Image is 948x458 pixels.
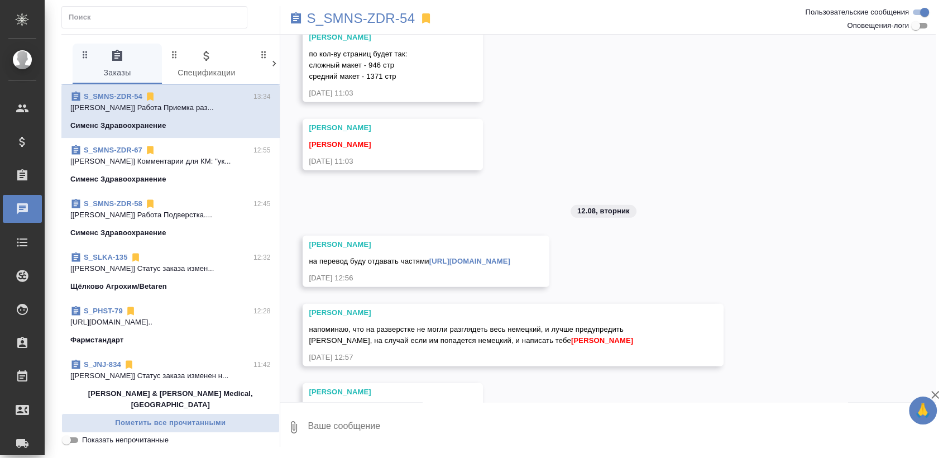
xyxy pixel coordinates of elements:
[913,399,932,422] span: 🙏
[61,192,280,245] div: S_SMNS-ZDR-5812:45[[PERSON_NAME]] Работа Подверстка....Сименс Здравоохранение
[309,239,510,250] div: [PERSON_NAME]
[61,84,280,138] div: S_SMNS-ZDR-5413:34[[PERSON_NAME]] Работа Приемка раз...Сименс Здравоохранение
[84,199,142,208] a: S_SMNS-ZDR-58
[68,417,274,430] span: Пометить все прочитанными
[169,49,180,60] svg: Зажми и перетащи, чтобы поменять порядок вкладок
[253,359,271,370] p: 11:42
[309,352,685,363] div: [DATE] 12:57
[309,273,510,284] div: [DATE] 12:56
[61,138,280,192] div: S_SMNS-ZDR-6712:55[[PERSON_NAME]] Комментарии для КМ: "ук...Сименс Здравоохранение
[125,306,136,317] svg: Отписаться
[309,32,444,43] div: [PERSON_NAME]
[70,102,271,113] p: [[PERSON_NAME]] Работа Приемка раз...
[571,336,633,345] span: [PERSON_NAME]
[909,397,937,424] button: 🙏
[82,435,169,446] span: Показать непрочитанные
[80,49,90,60] svg: Зажми и перетащи, чтобы поменять порядок вкладок
[84,360,121,369] a: S_JNJ-834
[577,206,630,217] p: 12.08, вторник
[70,263,271,274] p: [[PERSON_NAME]] Статус заказа измен...
[61,413,280,433] button: Пометить все прочитанными
[307,13,415,24] a: S_SMNS-ZDR-54
[429,257,510,265] a: [URL][DOMAIN_NAME]
[123,359,135,370] svg: Отписаться
[253,198,271,209] p: 12:45
[70,156,271,167] p: [[PERSON_NAME]] Комментарии для КМ: "ук...
[258,49,269,60] svg: Зажми и перетащи, чтобы поменять порядок вкладок
[309,257,510,265] span: на перевод буду отдавать частями
[70,174,166,185] p: Сименс Здравоохранение
[61,245,280,299] div: S_SLKA-13512:32[[PERSON_NAME]] Статус заказа измен...Щёлково Агрохим/Betaren
[61,299,280,352] div: S_PHST-7912:28[URL][DOMAIN_NAME]..Фармстандарт
[309,156,444,167] div: [DATE] 11:03
[309,50,408,80] span: по кол-ву страниц будет так: сложный макет - 946 стр средний макет - 1371 стр
[70,335,124,346] p: Фармстандарт
[79,49,155,80] span: Заказы
[847,20,909,31] span: Оповещения-логи
[84,92,142,101] a: S_SMNS-ZDR-54
[309,307,685,318] div: [PERSON_NAME]
[145,145,156,156] svg: Отписаться
[145,91,156,102] svg: Отписаться
[69,9,247,25] input: Поиск
[169,49,245,80] span: Спецификации
[258,49,334,80] span: Клиенты
[84,146,142,154] a: S_SMNS-ZDR-67
[253,252,271,263] p: 12:32
[253,306,271,317] p: 12:28
[70,227,166,238] p: Сименс Здравоохранение
[309,325,634,345] span: напоминаю, что на разверстке не могли разглядеть весь немецкий, и лучше предупредить [PERSON_NAME...
[70,120,166,131] p: Сименс Здравоохранение
[70,317,271,328] p: [URL][DOMAIN_NAME]..
[309,387,444,398] div: [PERSON_NAME]
[70,370,271,381] p: [[PERSON_NAME]] Статус заказа изменен н...
[805,7,909,18] span: Пользовательские сообщения
[84,253,128,261] a: S_SLKA-135
[130,252,141,263] svg: Отписаться
[70,281,167,292] p: Щёлково Агрохим/Betaren
[309,88,444,99] div: [DATE] 11:03
[84,307,123,315] a: S_PHST-79
[70,388,271,411] p: [PERSON_NAME] & [PERSON_NAME] Medical, [GEOGRAPHIC_DATA]
[145,198,156,209] svg: Отписаться
[253,145,271,156] p: 12:55
[70,209,271,221] p: [[PERSON_NAME]] Работа Подверстка....
[309,122,444,133] div: [PERSON_NAME]
[309,140,371,149] span: [PERSON_NAME]
[253,91,271,102] p: 13:34
[61,352,280,417] div: S_JNJ-83411:42[[PERSON_NAME]] Статус заказа изменен н...[PERSON_NAME] & [PERSON_NAME] Medical, [G...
